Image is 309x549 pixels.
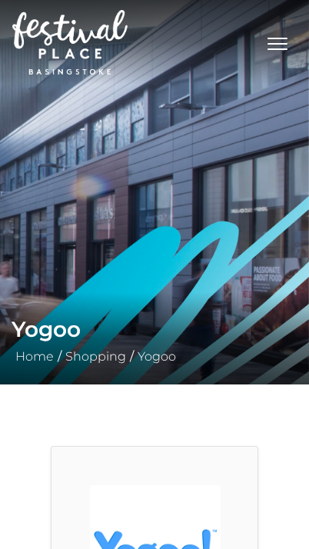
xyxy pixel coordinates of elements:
[12,10,128,75] img: Festival Place Logo
[12,311,297,348] h1: Yogoo
[61,349,130,364] a: Shopping
[258,31,297,53] button: Toggle navigation
[134,349,180,364] a: Yogoo
[12,349,58,364] a: Home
